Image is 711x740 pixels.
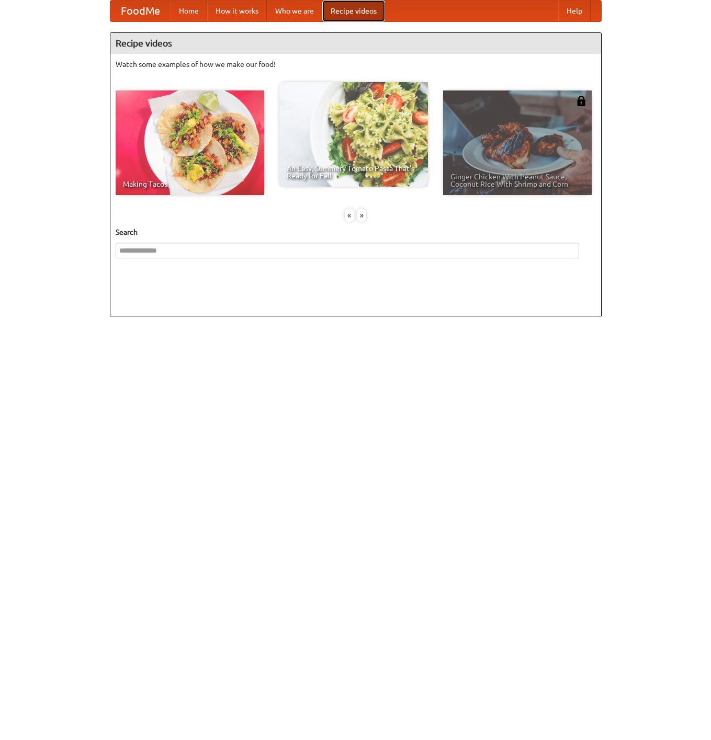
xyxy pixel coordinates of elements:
a: Home [171,1,207,21]
span: An Easy, Summery Tomato Pasta That's Ready for Fall [287,165,421,179]
span: Making Tacos [123,180,257,188]
a: Making Tacos [116,90,264,195]
div: « [345,209,354,222]
a: Help [558,1,591,21]
h4: Recipe videos [110,33,601,54]
a: Who we are [267,1,322,21]
div: » [357,209,366,222]
h5: Search [116,227,596,237]
p: Watch some examples of how we make our food! [116,59,596,70]
a: FoodMe [110,1,171,21]
a: An Easy, Summery Tomato Pasta That's Ready for Fall [279,82,428,187]
a: How it works [207,1,267,21]
img: 483408.png [576,96,586,106]
a: Recipe videos [322,1,385,21]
